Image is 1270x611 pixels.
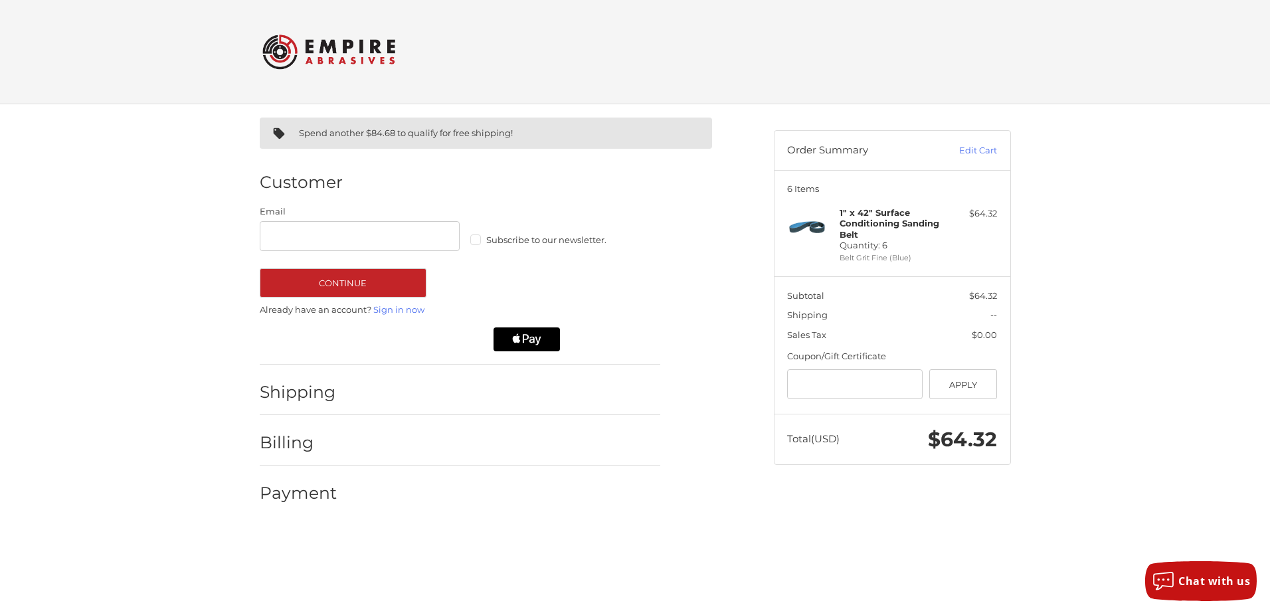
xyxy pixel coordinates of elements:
span: Subscribe to our newsletter. [486,234,606,245]
a: Sign in now [373,304,424,315]
span: Total (USD) [787,432,840,445]
span: Spend another $84.68 to qualify for free shipping! [299,128,513,138]
li: Belt Grit Fine (Blue) [840,252,941,264]
h2: Shipping [260,382,337,402]
span: Subtotal [787,290,824,301]
button: Continue [260,268,426,298]
div: Coupon/Gift Certificate [787,350,997,363]
input: Gift Certificate or Coupon Code [787,369,923,399]
span: $64.32 [928,427,997,452]
span: -- [990,309,997,320]
span: Sales Tax [787,329,826,340]
span: $64.32 [969,290,997,301]
h2: Billing [260,432,337,453]
a: Edit Cart [930,144,997,157]
span: $0.00 [972,329,997,340]
button: Chat with us [1145,561,1257,601]
p: Already have an account? [260,304,660,317]
div: $64.32 [945,207,997,220]
span: Shipping [787,309,828,320]
strong: 1" x 42" Surface Conditioning Sanding Belt [840,207,939,240]
h4: Quantity: 6 [840,207,941,250]
h2: Customer [260,172,343,193]
img: Empire Abrasives [262,26,395,78]
h3: Order Summary [787,144,930,157]
h2: Payment [260,483,337,503]
label: Email [260,205,460,218]
button: Apply [929,369,998,399]
h3: 6 Items [787,183,997,194]
span: Chat with us [1178,574,1250,588]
